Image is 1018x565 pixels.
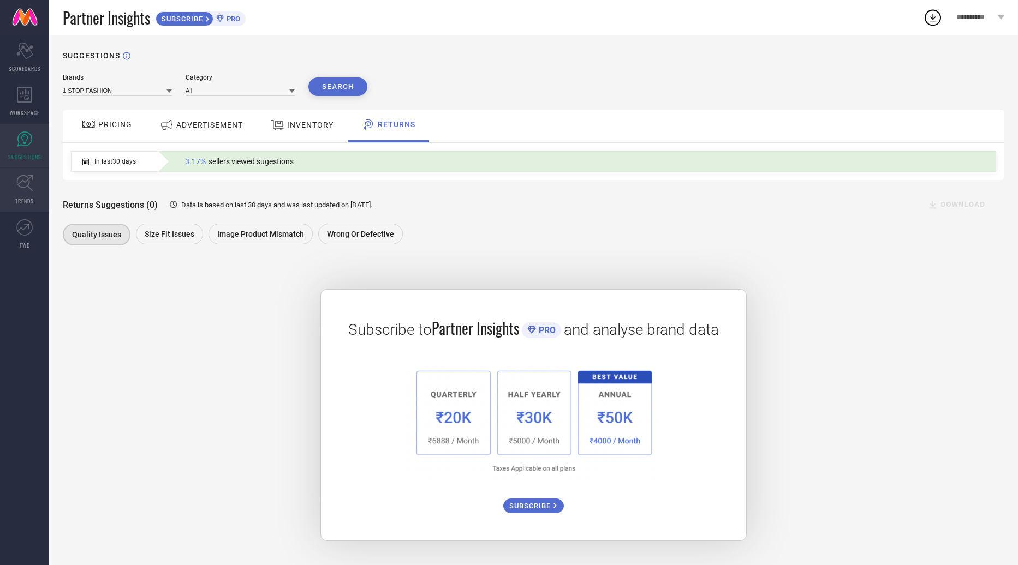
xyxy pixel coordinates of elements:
[98,120,132,129] span: PRICING
[72,230,121,239] span: Quality issues
[63,200,158,210] span: Returns Suggestions (0)
[180,154,299,169] div: Percentage of sellers who have viewed suggestions for the current Insight Type
[156,15,206,23] span: SUBSCRIBE
[348,321,432,339] span: Subscribe to
[156,9,246,26] a: SUBSCRIBEPRO
[509,502,553,510] span: SUBSCRIBE
[63,51,120,60] h1: SUGGESTIONS
[10,109,40,117] span: WORKSPACE
[9,64,41,73] span: SCORECARDS
[564,321,719,339] span: and analyse brand data
[217,230,304,238] span: Image product mismatch
[63,74,172,81] div: Brands
[378,120,415,129] span: RETURNS
[406,361,660,479] img: 1a6fb96cb29458d7132d4e38d36bc9c7.png
[15,197,34,205] span: TRENDS
[224,15,240,23] span: PRO
[176,121,243,129] span: ADVERTISEMENT
[209,157,294,166] span: sellers viewed sugestions
[94,158,136,165] span: In last 30 days
[63,7,150,29] span: Partner Insights
[8,153,41,161] span: SUGGESTIONS
[20,241,30,249] span: FWD
[432,317,519,339] span: Partner Insights
[308,77,367,96] button: Search
[327,230,394,238] span: Wrong or Defective
[923,8,943,27] div: Open download list
[145,230,194,238] span: Size fit issues
[186,74,295,81] div: Category
[181,201,372,209] span: Data is based on last 30 days and was last updated on [DATE] .
[536,325,556,335] span: PRO
[503,490,564,513] a: SUBSCRIBE
[287,121,334,129] span: INVENTORY
[185,157,206,166] span: 3.17%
